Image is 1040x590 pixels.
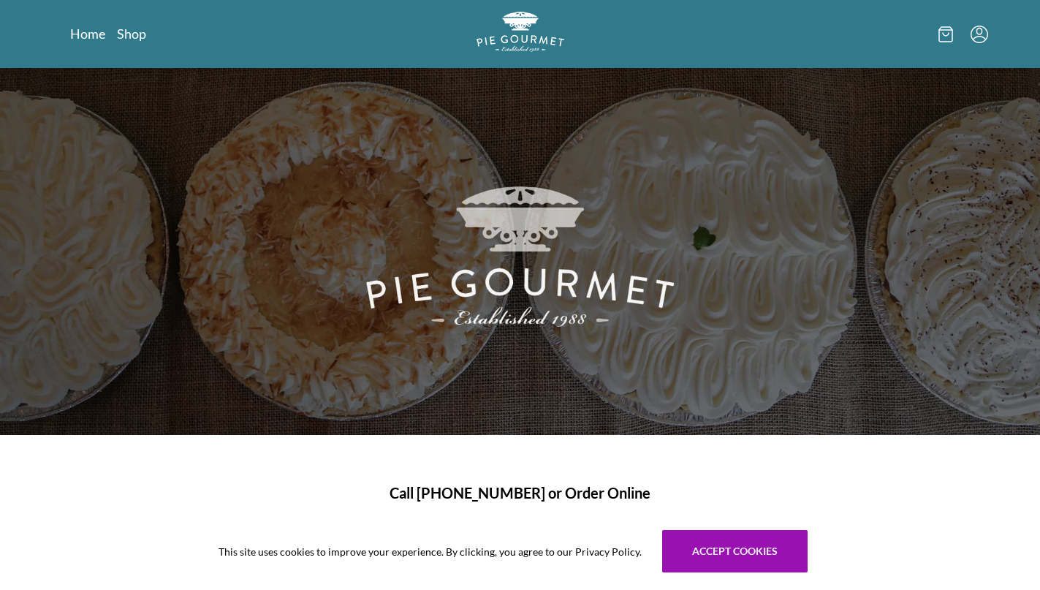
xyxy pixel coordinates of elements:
[477,12,564,52] img: logo
[117,25,146,42] a: Shop
[662,530,808,572] button: Accept cookies
[477,12,564,56] a: Logo
[219,544,642,559] span: This site uses cookies to improve your experience. By clicking, you agree to our Privacy Policy.
[70,25,105,42] a: Home
[971,26,988,43] button: Menu
[88,482,953,504] h1: Call [PHONE_NUMBER] or Order Online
